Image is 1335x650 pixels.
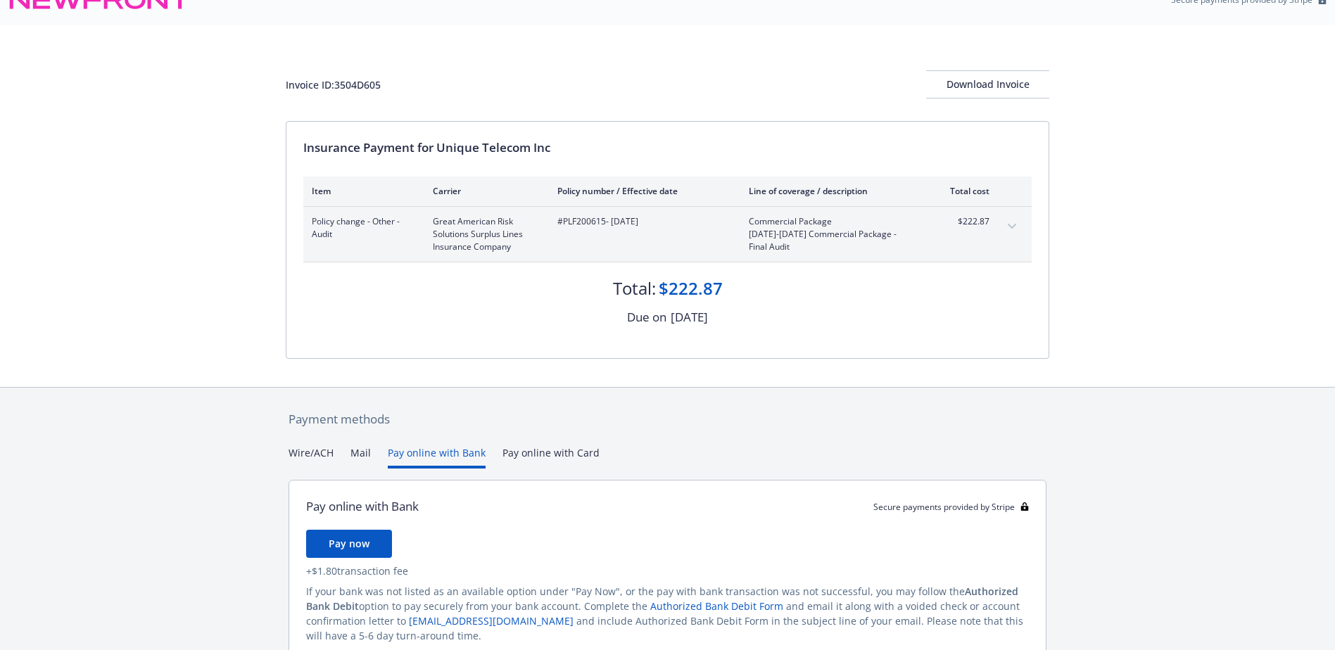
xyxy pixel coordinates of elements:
[749,215,914,228] span: Commercial Package
[502,445,600,469] button: Pay online with Card
[286,77,381,92] div: Invoice ID: 3504D605
[650,599,783,613] a: Authorized Bank Debit Form
[937,185,989,197] div: Total cost
[306,530,392,558] button: Pay now
[659,276,723,300] div: $222.87
[937,215,989,228] span: $222.87
[926,70,1049,98] button: Download Invoice
[350,445,371,469] button: Mail
[289,445,334,469] button: Wire/ACH
[749,228,914,253] span: [DATE]-[DATE] Commercial Package - Final Audit
[289,410,1046,428] div: Payment methods
[926,71,1049,98] div: Download Invoice
[306,584,1029,643] div: If your bank was not listed as an available option under "Pay Now", or the pay with bank transact...
[433,185,535,197] div: Carrier
[388,445,486,469] button: Pay online with Bank
[749,215,914,253] span: Commercial Package[DATE]-[DATE] Commercial Package - Final Audit
[306,497,419,516] div: Pay online with Bank
[557,215,726,228] span: #PLF200615 - [DATE]
[306,563,1029,578] div: + $1.80 transaction fee
[433,215,535,253] span: Great American Risk Solutions Surplus Lines Insurance Company
[312,185,410,197] div: Item
[557,185,726,197] div: Policy number / Effective date
[312,215,410,241] span: Policy change - Other - Audit
[303,139,1032,157] div: Insurance Payment for Unique Telecom Inc
[306,585,1018,613] span: Authorized Bank Debit
[329,537,369,550] span: Pay now
[749,185,914,197] div: Line of coverage / description
[1001,215,1023,238] button: expand content
[627,308,666,326] div: Due on
[671,308,708,326] div: [DATE]
[873,501,1029,513] div: Secure payments provided by Stripe
[613,276,656,300] div: Total:
[303,207,1032,262] div: Policy change - Other - AuditGreat American Risk Solutions Surplus Lines Insurance Company#PLF200...
[409,614,574,627] a: [EMAIL_ADDRESS][DOMAIN_NAME]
